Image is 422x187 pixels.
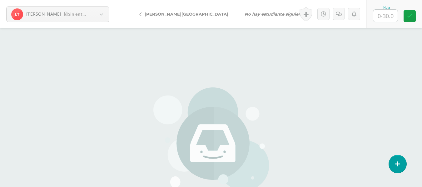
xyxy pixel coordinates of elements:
span: [PERSON_NAME] [26,11,61,17]
span: Sin entrega [64,11,92,17]
div: Nota [373,6,400,9]
a: No hay estudiante siguiente [236,7,316,22]
a: [PERSON_NAME][GEOGRAPHIC_DATA] [134,7,236,22]
a: [PERSON_NAME]Sin entrega [7,7,109,22]
span: [PERSON_NAME][GEOGRAPHIC_DATA] [145,12,228,17]
input: 0-30.0 [373,10,398,22]
i: No hay estudiante siguiente [245,12,305,17]
img: 3965eff1116a0c4cbdf27683e5f900f1.png [11,8,23,20]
